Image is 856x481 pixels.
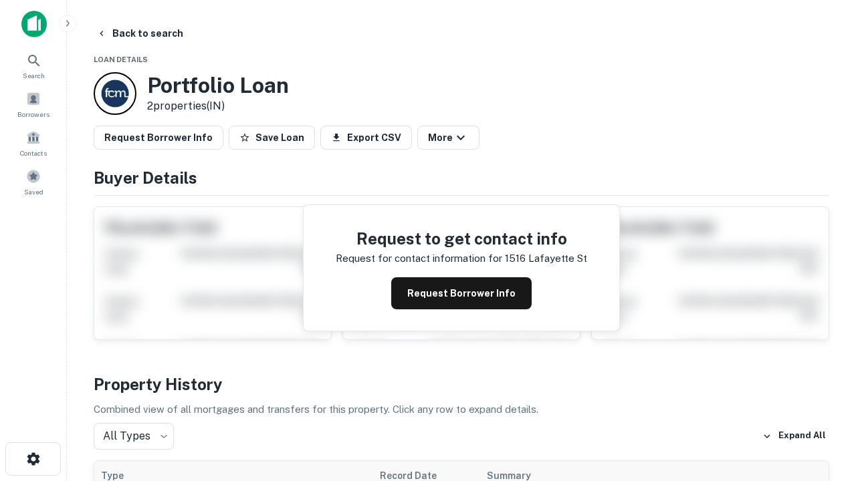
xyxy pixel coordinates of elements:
div: All Types [94,423,174,450]
a: Saved [4,164,63,200]
button: Export CSV [320,126,412,150]
h3: Portfolio Loan [147,73,289,98]
button: Save Loan [229,126,315,150]
a: Borrowers [4,86,63,122]
button: Request Borrower Info [94,126,223,150]
iframe: Chat Widget [789,374,856,438]
button: More [417,126,479,150]
p: Combined view of all mortgages and transfers for this property. Click any row to expand details. [94,402,829,418]
p: 1516 lafayette st [505,251,587,267]
a: Search [4,47,63,84]
p: Request for contact information for [336,251,502,267]
span: Loan Details [94,55,148,63]
h4: Buyer Details [94,166,829,190]
p: 2 properties (IN) [147,98,289,114]
a: Contacts [4,125,63,161]
span: Saved [24,186,43,197]
button: Back to search [91,21,189,45]
button: Expand All [759,426,829,446]
h4: Property History [94,372,829,396]
span: Borrowers [17,109,49,120]
span: Search [23,70,45,81]
button: Request Borrower Info [391,277,532,309]
img: capitalize-icon.png [21,11,47,37]
span: Contacts [20,148,47,158]
h4: Request to get contact info [336,226,587,251]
